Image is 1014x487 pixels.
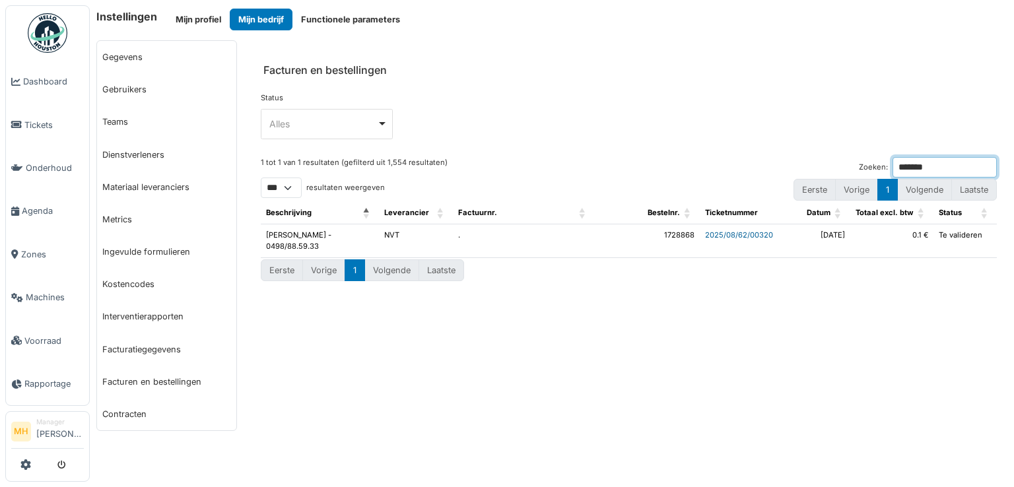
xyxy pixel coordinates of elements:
[939,208,962,217] span: Status
[918,202,926,224] span: Totaal excl. btw: Activate to sort
[97,398,236,430] a: Contracten
[705,208,758,217] span: Ticketnummer
[6,233,89,276] a: Zones
[21,248,84,261] span: Zones
[26,162,84,174] span: Onderhoud
[437,202,445,224] span: Leverancier: Activate to sort
[648,208,680,217] span: Bestelnr.
[24,335,84,347] span: Voorraad
[261,224,379,258] td: [PERSON_NAME] - 0498/88.59.33
[794,179,997,201] nav: pagination
[28,13,67,53] img: Badge_color-CXgf-gQk.svg
[266,208,312,217] span: Beschrijving
[292,9,409,30] button: Functionele parameters
[379,224,453,258] td: NVT
[97,171,236,203] a: Materiaal leveranciers
[933,224,997,258] td: Te valideren
[787,224,850,258] td: [DATE]
[11,417,84,449] a: MH Manager[PERSON_NAME]
[230,9,292,30] button: Mijn bedrijf
[363,202,371,224] span: Beschrijving: Activate to invert sorting
[261,157,448,178] div: 1 tot 1 van 1 resultaten (gefilterd uit 1,554 resultaten)
[22,205,84,217] span: Agenda
[261,259,997,281] nav: pagination
[850,224,933,258] td: 0.1 €
[6,60,89,103] a: Dashboard
[97,333,236,366] a: Facturatiegegevens
[97,300,236,333] a: Interventierapporten
[579,202,587,224] span: Factuurnr.: Activate to sort
[36,417,84,427] div: Manager
[834,202,842,224] span: Datum: Activate to sort
[807,208,830,217] span: Datum
[167,9,230,30] button: Mijn profiel
[306,182,385,193] label: resultaten weergeven
[269,117,377,131] div: Alles
[23,75,84,88] span: Dashboard
[384,208,429,217] span: Leverancier
[6,103,89,146] a: Tickets
[6,189,89,232] a: Agenda
[11,422,31,441] li: MH
[24,377,84,390] span: Rapportage
[263,64,387,77] h6: Facturen en bestellingen
[458,208,497,217] span: Factuurnr.
[97,203,236,236] a: Metrics
[261,92,283,104] label: Status
[97,73,236,106] a: Gebruikers
[877,179,898,201] button: 1
[453,224,595,258] td: .
[6,276,89,319] a: Machines
[859,162,888,173] label: Zoeken:
[97,268,236,300] a: Kostencodes
[6,319,89,362] a: Voorraad
[345,259,365,281] button: 1
[97,139,236,171] a: Dienstverleners
[684,202,692,224] span: Bestelnr.: Activate to sort
[36,417,84,445] li: [PERSON_NAME]
[856,208,914,217] span: Totaal excl. btw
[705,230,773,240] a: 2025/08/62/00320
[595,224,700,258] td: 1728868
[96,11,157,23] h6: Instellingen
[97,236,236,268] a: Ingevulde formulieren
[6,146,89,189] a: Onderhoud
[97,106,236,138] a: Teams
[981,202,989,224] span: Status: Activate to sort
[26,291,84,304] span: Machines
[97,41,236,73] a: Gegevens
[24,119,84,131] span: Tickets
[97,366,236,398] a: Facturen en bestellingen
[6,362,89,405] a: Rapportage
